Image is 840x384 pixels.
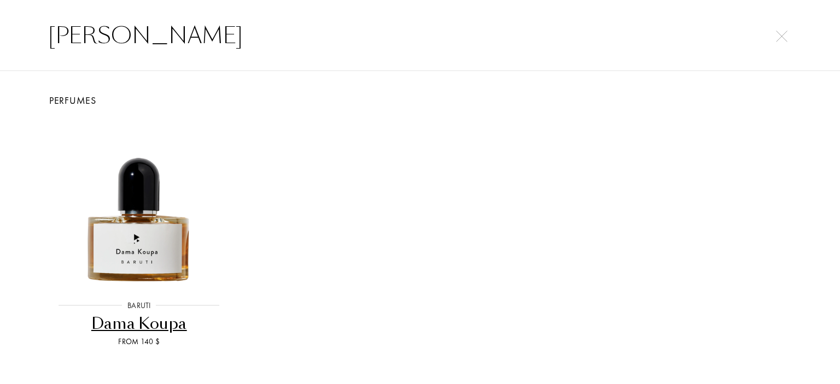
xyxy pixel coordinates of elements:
[45,108,233,361] a: Dama KoupaBarutiDama KoupaFrom 140 $
[55,120,223,288] img: Dama Koupa
[37,93,803,108] div: Perfumes
[776,31,787,42] img: cross.svg
[26,19,814,52] input: Search
[50,336,229,347] div: From 140 $
[122,300,156,311] div: Baruti
[50,313,229,334] div: Dama Koupa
